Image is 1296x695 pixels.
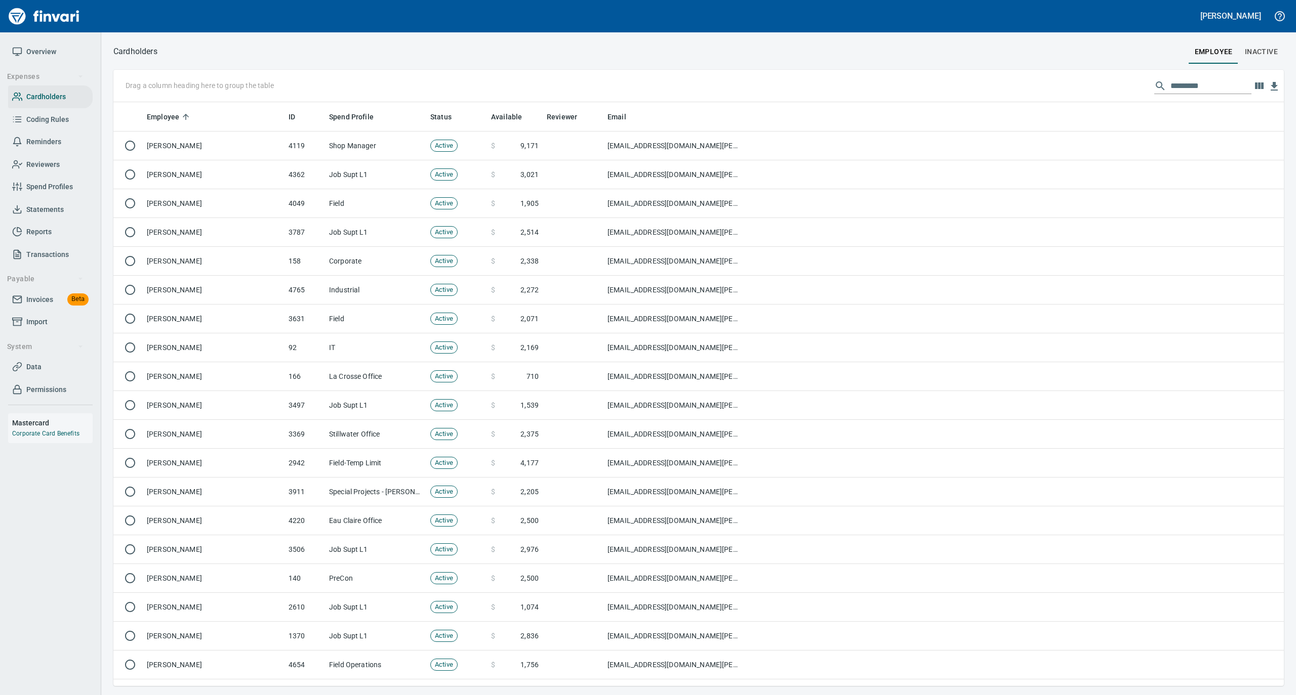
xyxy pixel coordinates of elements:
[8,131,93,153] a: Reminders
[26,181,73,193] span: Spend Profiles
[520,400,539,410] span: 1,539
[26,316,48,328] span: Import
[491,371,495,381] span: $
[520,169,539,180] span: 3,021
[285,247,325,276] td: 158
[8,311,93,333] a: Import
[520,141,539,151] span: 9,171
[3,67,88,86] button: Expenses
[520,487,539,497] span: 2,205
[8,378,93,401] a: Permissions
[26,203,64,216] span: Statements
[431,602,457,612] span: Active
[431,199,457,208] span: Active
[603,218,745,247] td: [EMAIL_ADDRESS][DOMAIN_NAME][PERSON_NAME]
[143,362,285,391] td: [PERSON_NAME]
[526,371,539,381] span: 710
[26,248,69,261] span: Transactions
[26,136,61,148] span: Reminders
[431,516,457,526] span: Active
[143,449,285,477] td: [PERSON_NAME]
[7,340,84,353] span: System
[491,256,495,266] span: $
[520,458,539,468] span: 4,177
[325,622,426,650] td: Job Supt L1
[603,420,745,449] td: [EMAIL_ADDRESS][DOMAIN_NAME][PERSON_NAME]
[325,276,426,305] td: Industrial
[12,417,93,428] h6: Mastercard
[491,487,495,497] span: $
[520,314,539,324] span: 2,071
[431,545,457,554] span: Active
[1267,79,1282,94] button: Download Table
[603,160,745,189] td: [EMAIL_ADDRESS][DOMAIN_NAME][PERSON_NAME]
[491,227,495,237] span: $
[3,337,88,356] button: System
[143,420,285,449] td: [PERSON_NAME]
[143,564,285,593] td: [PERSON_NAME]
[520,515,539,526] span: 2,500
[491,198,495,208] span: $
[8,288,93,311] a: InvoicesBeta
[430,111,465,123] span: Status
[431,256,457,266] span: Active
[431,487,457,497] span: Active
[603,189,745,218] td: [EMAIL_ADDRESS][DOMAIN_NAME][PERSON_NAME]
[26,113,69,126] span: Coding Rules
[603,362,745,391] td: [EMAIL_ADDRESS][DOMAIN_NAME][PERSON_NAME]
[143,305,285,333] td: [PERSON_NAME]
[285,160,325,189] td: 4362
[285,506,325,535] td: 4220
[603,622,745,650] td: [EMAIL_ADDRESS][DOMAIN_NAME][PERSON_NAME]
[431,343,457,353] span: Active
[8,243,93,266] a: Transactions
[491,314,495,324] span: $
[325,305,426,333] td: Field
[603,276,745,305] td: [EMAIL_ADDRESS][DOMAIN_NAME][PERSON_NAME]
[607,111,626,123] span: Email
[329,111,374,123] span: Spend Profile
[491,429,495,439] span: $
[603,247,745,276] td: [EMAIL_ADDRESS][DOMAIN_NAME][PERSON_NAME]
[1195,46,1233,58] span: employee
[8,221,93,243] a: Reports
[431,660,457,670] span: Active
[285,333,325,362] td: 92
[143,247,285,276] td: [PERSON_NAME]
[520,256,539,266] span: 2,338
[603,564,745,593] td: [EMAIL_ADDRESS][DOMAIN_NAME][PERSON_NAME]
[8,356,93,378] a: Data
[325,247,426,276] td: Corporate
[8,40,93,63] a: Overview
[26,293,53,306] span: Invoices
[143,477,285,506] td: [PERSON_NAME]
[285,132,325,160] td: 4119
[491,342,495,353] span: $
[520,429,539,439] span: 2,375
[325,333,426,362] td: IT
[325,189,426,218] td: Field
[285,477,325,506] td: 3911
[491,285,495,295] span: $
[491,573,495,583] span: $
[491,111,535,123] span: Available
[285,391,325,420] td: 3497
[113,46,157,58] nav: breadcrumb
[325,420,426,449] td: Stillwater Office
[26,226,52,238] span: Reports
[325,449,426,477] td: Field-Temp Limit
[325,506,426,535] td: Eau Claire Office
[285,564,325,593] td: 140
[8,198,93,221] a: Statements
[607,111,639,123] span: Email
[325,218,426,247] td: Job Supt L1
[431,631,457,641] span: Active
[26,91,66,103] span: Cardholders
[143,132,285,160] td: [PERSON_NAME]
[520,342,539,353] span: 2,169
[289,111,295,123] span: ID
[1245,46,1278,58] span: Inactive
[143,650,285,679] td: [PERSON_NAME]
[603,650,745,679] td: [EMAIL_ADDRESS][DOMAIN_NAME][PERSON_NAME]
[603,506,745,535] td: [EMAIL_ADDRESS][DOMAIN_NAME][PERSON_NAME]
